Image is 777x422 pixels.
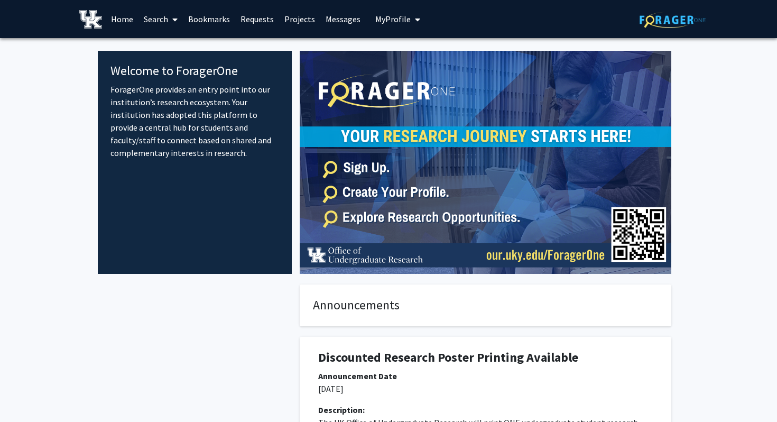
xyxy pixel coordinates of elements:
[320,1,366,38] a: Messages
[110,63,279,79] h4: Welcome to ForagerOne
[138,1,183,38] a: Search
[106,1,138,38] a: Home
[375,14,411,24] span: My Profile
[318,370,653,382] div: Announcement Date
[318,350,653,365] h1: Discounted Research Poster Printing Available
[79,10,102,29] img: University of Kentucky Logo
[110,83,279,159] p: ForagerOne provides an entry point into our institution’s research ecosystem. Your institution ha...
[318,403,653,416] div: Description:
[183,1,235,38] a: Bookmarks
[8,374,45,414] iframe: Chat
[313,298,658,313] h4: Announcements
[640,12,706,28] img: ForagerOne Logo
[318,382,653,395] p: [DATE]
[235,1,279,38] a: Requests
[300,51,671,274] img: Cover Image
[279,1,320,38] a: Projects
